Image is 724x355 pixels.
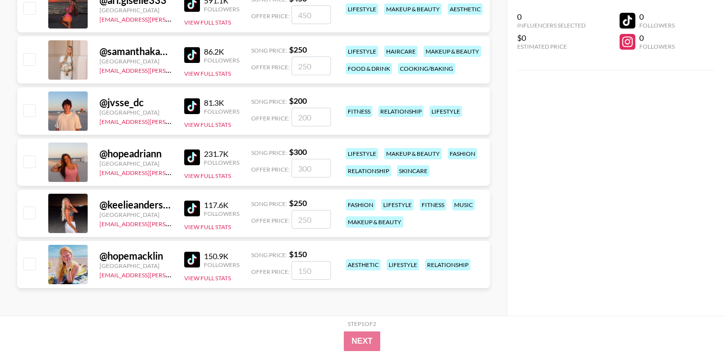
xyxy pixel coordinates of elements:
[204,57,239,64] div: Followers
[452,199,475,210] div: music
[184,223,231,231] button: View Full Stats
[99,269,245,279] a: [EMAIL_ADDRESS][PERSON_NAME][DOMAIN_NAME]
[99,211,172,218] div: [GEOGRAPHIC_DATA]
[204,108,239,115] div: Followers
[425,259,470,270] div: relationship
[344,331,381,351] button: Next
[346,148,378,159] div: lifestyle
[517,12,586,22] div: 0
[292,57,331,75] input: 250
[184,201,200,216] img: TikTok
[387,259,419,270] div: lifestyle
[99,250,172,262] div: @ hopemacklin
[517,22,586,29] div: Influencers Selected
[424,46,481,57] div: makeup & beauty
[204,159,239,166] div: Followers
[184,98,200,114] img: TikTok
[99,218,245,228] a: [EMAIL_ADDRESS][PERSON_NAME][DOMAIN_NAME]
[251,98,287,105] span: Song Price:
[398,63,455,74] div: cooking/baking
[251,47,287,54] span: Song Price:
[99,96,172,109] div: @ jvsse_dc
[346,3,378,15] div: lifestyle
[289,96,307,105] strong: $ 200
[251,251,287,259] span: Song Price:
[99,45,172,58] div: @ samanthakayy21
[251,149,287,156] span: Song Price:
[397,165,429,177] div: skincare
[204,5,239,13] div: Followers
[251,217,290,224] span: Offer Price:
[639,22,675,29] div: Followers
[99,14,245,23] a: [EMAIL_ADDRESS][PERSON_NAME][DOMAIN_NAME]
[251,268,290,275] span: Offer Price:
[204,98,239,108] div: 81.3K
[204,149,239,159] div: 231.7K
[448,148,477,159] div: fashion
[184,172,231,179] button: View Full Stats
[346,199,375,210] div: fashion
[381,199,414,210] div: lifestyle
[346,106,372,117] div: fitness
[348,320,376,327] div: Step 1 of 2
[99,148,172,160] div: @ hopeadriann
[184,70,231,77] button: View Full Stats
[99,109,172,116] div: [GEOGRAPHIC_DATA]
[346,46,378,57] div: lifestyle
[99,199,172,211] div: @ keelieandersonn
[184,252,200,267] img: TikTok
[99,65,245,74] a: [EMAIL_ADDRESS][PERSON_NAME][DOMAIN_NAME]
[204,47,239,57] div: 86.2K
[292,261,331,280] input: 150
[289,45,307,54] strong: $ 250
[420,199,446,210] div: fitness
[99,116,245,125] a: [EMAIL_ADDRESS][PERSON_NAME][DOMAIN_NAME]
[346,63,392,74] div: food & drink
[289,198,307,207] strong: $ 250
[384,148,442,159] div: makeup & beauty
[204,210,239,217] div: Followers
[346,216,403,228] div: makeup & beauty
[99,58,172,65] div: [GEOGRAPHIC_DATA]
[251,115,290,122] span: Offer Price:
[99,262,172,269] div: [GEOGRAPHIC_DATA]
[384,46,418,57] div: haircare
[251,200,287,207] span: Song Price:
[346,259,381,270] div: aesthetic
[289,249,307,259] strong: $ 150
[251,12,290,20] span: Offer Price:
[251,166,290,173] span: Offer Price:
[99,160,172,167] div: [GEOGRAPHIC_DATA]
[292,159,331,177] input: 300
[204,261,239,268] div: Followers
[99,167,245,177] a: [EMAIL_ADDRESS][PERSON_NAME][DOMAIN_NAME]
[292,210,331,229] input: 250
[378,106,424,117] div: relationship
[639,33,675,43] div: 0
[639,43,675,50] div: Followers
[184,47,200,63] img: TikTok
[289,147,307,156] strong: $ 300
[184,19,231,26] button: View Full Stats
[99,6,172,14] div: [GEOGRAPHIC_DATA]
[346,165,391,177] div: relationship
[204,251,239,261] div: 150.9K
[184,149,200,165] img: TikTok
[204,200,239,210] div: 117.6K
[429,106,462,117] div: lifestyle
[251,63,290,71] span: Offer Price:
[517,33,586,43] div: $0
[639,12,675,22] div: 0
[184,121,231,128] button: View Full Stats
[384,3,442,15] div: makeup & beauty
[292,108,331,126] input: 200
[292,5,331,24] input: 450
[184,274,231,282] button: View Full Stats
[448,3,483,15] div: aesthetic
[517,43,586,50] div: Estimated Price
